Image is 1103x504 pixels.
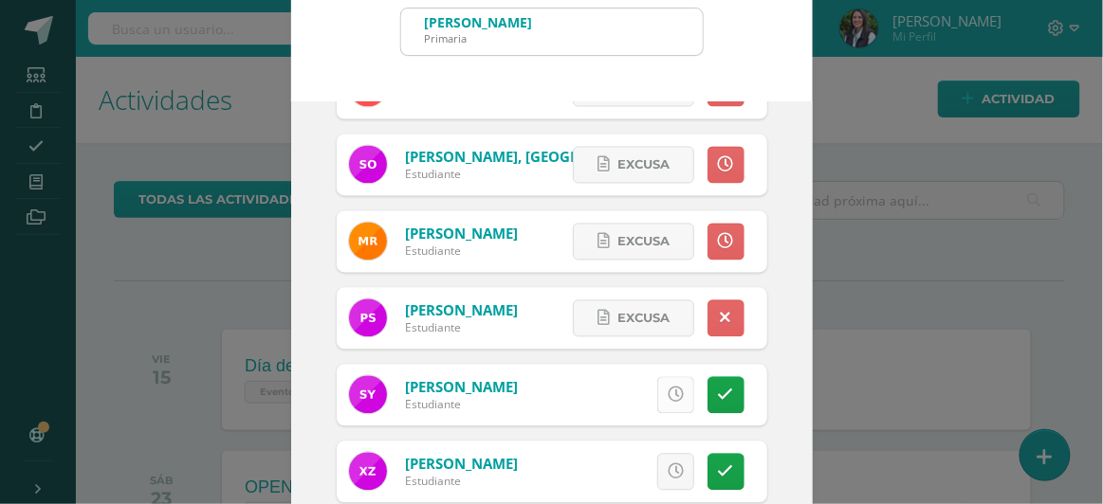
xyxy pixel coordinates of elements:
[425,31,533,45] div: Primaria
[405,320,518,336] div: Estudiante
[405,148,671,167] a: [PERSON_NAME], [GEOGRAPHIC_DATA]
[401,9,703,55] input: Busca un grado o sección aquí...
[617,301,670,336] span: Excusa
[349,299,387,337] img: d61d7448332d0d56eaee4f2542ad7567.png
[405,397,518,413] div: Estudiante
[617,225,670,260] span: Excusa
[349,223,387,261] img: aae286b55a7ba81d80ab903e6cf626f6.png
[617,148,670,183] span: Excusa
[573,224,694,261] a: Excusa
[425,13,533,31] div: [PERSON_NAME]
[349,453,387,491] img: 1b43e17fa1e0efb23473e23ca0cf3aa0.png
[405,225,518,243] a: [PERSON_NAME]
[405,455,518,474] a: [PERSON_NAME]
[405,474,518,490] div: Estudiante
[349,376,387,414] img: 63d6df501fc4ed6051b78d9aa43bf338.png
[405,378,518,397] a: [PERSON_NAME]
[405,167,633,183] div: Estudiante
[573,147,694,184] a: Excusa
[405,243,518,260] div: Estudiante
[349,146,387,184] img: a15401b38b9e1064da195b9466161357.png
[573,300,694,337] a: Excusa
[405,301,518,320] a: [PERSON_NAME]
